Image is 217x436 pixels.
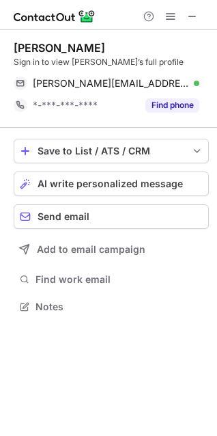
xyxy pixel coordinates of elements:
button: Reveal Button [145,98,199,112]
img: ContactOut v5.3.10 [14,8,96,25]
span: Notes [35,301,203,313]
span: Add to email campaign [37,244,145,255]
button: Notes [14,297,209,316]
button: Find work email [14,270,209,289]
span: Send email [38,211,89,222]
span: Find work email [35,273,203,286]
div: [PERSON_NAME] [14,41,105,55]
span: AI write personalized message [38,178,183,189]
div: Sign in to view [PERSON_NAME]’s full profile [14,56,209,68]
button: Add to email campaign [14,237,209,262]
button: AI write personalized message [14,172,209,196]
button: Send email [14,204,209,229]
span: [PERSON_NAME][EMAIL_ADDRESS][DOMAIN_NAME] [33,77,189,90]
button: save-profile-one-click [14,139,209,163]
div: Save to List / ATS / CRM [38,146,185,156]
